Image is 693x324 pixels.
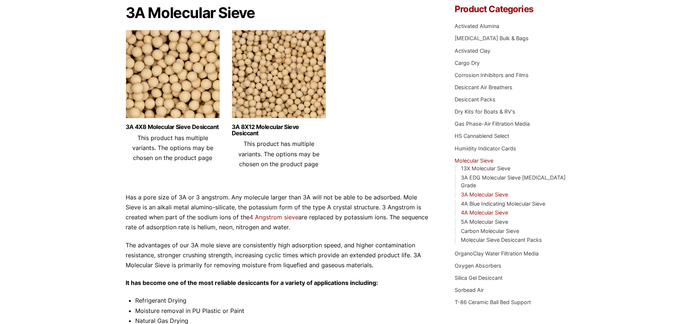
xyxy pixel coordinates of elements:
a: 3A Molecular Sieve [461,191,508,198]
a: Desiccant Packs [455,96,496,102]
a: Silica Gel Desiccant [455,275,503,281]
a: Activated Clay [455,48,490,54]
a: Activated Alumina [455,23,499,29]
li: Refrigerant Drying [135,296,433,306]
a: 3A 8X12 Molecular Sieve Desiccant [232,124,326,136]
p: The advantages of our 3A mole sieve are consistently high adsorption speed, and higher contaminat... [126,240,433,271]
a: Molecular Sieve [455,157,493,164]
span: This product has multiple variants. The options may be chosen on the product page [132,134,213,161]
a: 3A EDG Molecular Sieve [MEDICAL_DATA] Grade [461,174,566,189]
h1: 3A Molecular Sieve [126,5,433,21]
a: Sorbead Air [455,287,484,293]
h4: Product Categories [455,5,567,14]
a: Cargo Dry [455,60,480,66]
a: Gas Phase-Air Filtration Media [455,121,530,127]
a: Humidity Indicator Cards [455,145,516,151]
p: Has a pore size of 3A or 3 angstrom. Any molecule larger than 3A will not be able to be adsorbed.... [126,192,433,233]
a: Dry Kits for Boats & RV's [455,108,515,115]
span: This product has multiple variants. The options may be chosen on the product page [238,140,319,167]
a: T-86 Ceramic Ball Bed Support [455,299,531,305]
a: Carbon Molecular Sieve [461,228,519,234]
a: [MEDICAL_DATA] Bulk & Bags [455,35,529,41]
a: HS Cannablend Select [455,133,509,139]
strong: It has become one of the most reliable desiccants for a variety of applications including: [126,279,378,286]
a: Oxygen Absorbers [455,262,501,269]
a: 4 Angstrom sieve [249,213,298,221]
a: 13X Molecular Sieve [461,165,510,171]
a: Molecular Sieve Desiccant Packs [461,237,542,243]
a: OrganoClay Water Filtration Media [455,250,539,257]
a: 5A Molecular Sieve [461,219,508,225]
a: 3A 4X8 Molecular Sieve Desiccant [126,124,220,130]
li: Moisture removal in PU Plastic or Paint [135,306,433,316]
a: 4A Blue Indicating Molecular Sieve [461,201,545,207]
a: Corrosion Inhibitors and Films [455,72,529,78]
a: Desiccant Air Breathers [455,84,512,90]
a: 4A Molecular Sieve [461,209,508,216]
